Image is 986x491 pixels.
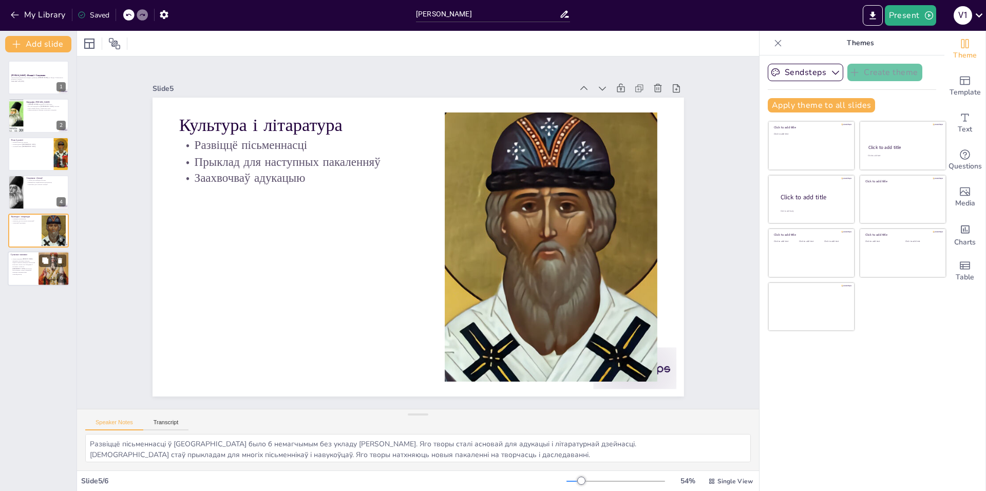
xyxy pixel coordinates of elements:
[944,105,985,142] div: Add text boxes
[108,37,121,50] span: Position
[26,183,66,185] p: Натхненне для сучасных творцаў
[955,198,975,209] span: Media
[885,5,936,26] button: Present
[11,258,35,275] p: Сёння спадчына [PERSON_NAME] працягвае натхняць моладзь, падкрэсліваючы важнасць беларускай культ...
[675,476,700,486] div: 54 %
[956,272,974,283] span: Table
[944,31,985,68] div: Change the overall theme
[81,35,98,52] div: Layout
[11,220,39,222] p: Прыклад для наступных пакаленняў
[11,145,51,147] p: Заснаваў шмат [DEMOGRAPHIC_DATA]
[11,139,51,142] p: Роля ў рэлігіі
[950,87,981,98] span: Template
[8,251,69,286] div: https://cdn.sendsteps.com/images/logo/sendsteps_logo_white.pnghttps://cdn.sendsteps.com/images/lo...
[57,273,66,282] div: 6
[197,105,434,171] p: Прыклад для наступных пакаленняў
[949,161,982,172] span: Questions
[11,143,51,145] p: Прапагандаваў [DEMOGRAPHIC_DATA]
[416,7,559,22] input: Insert title
[8,7,70,23] button: My Library
[85,419,143,430] button: Speaker Notes
[865,179,939,183] div: Click to add title
[774,233,847,237] div: Click to add title
[824,240,847,243] div: Click to add text
[56,82,66,91] div: 1
[8,175,69,209] div: https://cdn.sendsteps.com/images/logo/sendsteps_logo_white.pnghttps://cdn.sendsteps.com/images/lo...
[944,179,985,216] div: Add images, graphics, shapes or video
[26,105,66,107] p: Ён стаў вядомым як [DEMOGRAPHIC_DATA] і вучоны
[954,6,972,25] div: V 1
[26,101,66,104] p: Біяграфія [PERSON_NAME]
[56,121,66,130] div: 2
[781,210,845,212] div: Click to add body
[865,233,939,237] div: Click to add title
[201,89,438,155] p: Развіццё пісьменнасці
[905,240,938,243] div: Click to add text
[56,159,66,168] div: 3
[8,137,69,171] div: https://cdn.sendsteps.com/images/logo/sendsteps_logo_white.pnghttps://cdn.sendsteps.com/images/lo...
[81,476,566,486] div: Slide 5 / 6
[56,235,66,244] div: 5
[54,254,66,267] button: Delete Slide
[865,240,898,243] div: Click to add text
[944,142,985,179] div: Get real-time input from your audience
[954,237,976,248] span: Charts
[8,214,69,248] div: https://cdn.sendsteps.com/images/logo/sendsteps_logo_white.pnghttps://cdn.sendsteps.com/images/lo...
[194,122,431,187] p: Заахвочваў адукацыю
[56,197,66,206] div: 4
[85,434,751,462] textarea: Развіццё пісьменнасці ў [GEOGRAPHIC_DATA] было б немагчымым без укладу [PERSON_NAME]. Яго творы с...
[78,10,109,20] div: Saved
[944,216,985,253] div: Add charts and graphs
[774,133,847,136] div: Click to add text
[768,64,843,81] button: Sendsteps
[786,31,934,55] p: Themes
[11,253,35,256] p: Сучаснае значэнне
[5,36,71,52] button: Add slide
[868,144,937,150] div: Click to add title
[26,103,66,105] p: [PERSON_NAME] нарадзіўся ў 1130 годзе
[944,253,985,290] div: Add a table
[26,177,66,180] p: Спадчына і ўплыў
[774,125,847,129] div: Click to add title
[8,99,69,133] div: https://cdn.sendsteps.com/images/logo/sendsteps_logo_white.pnghttps://cdn.sendsteps.com/images/lo...
[11,81,66,83] p: Generated with [URL]
[11,215,39,218] p: Культура і літаратура
[11,222,39,224] p: Заахвочваў адукацыю
[8,61,69,95] div: https://cdn.sendsteps.com/images/logo/sendsteps_logo_white.pnghttps://cdn.sendsteps.com/images/lo...
[847,64,922,81] button: Create theme
[11,77,66,80] p: Прэзентацыя прысвечана жыццю і дзейнасці [PERSON_NAME], яго ўкладу ў беларускую культуру і рэлігію.
[863,5,883,26] button: Export to PowerPoint
[799,240,822,243] div: Click to add text
[768,98,875,112] button: Apply theme to all slides
[958,124,972,135] span: Text
[26,109,66,111] p: Праца дапамагла захаваць культурную спадчыну
[11,74,45,77] strong: [PERSON_NAME]: Жыццё і Спадчына
[944,68,985,105] div: Add ready made slides
[717,477,753,485] span: Single View
[11,218,39,220] p: Развіццё пісьменнасці
[954,5,972,26] button: V 1
[26,107,66,109] p: Унёс значны ўклад у беларускую мову
[868,155,936,157] div: Click to add text
[781,193,846,201] div: Click to add title
[204,65,443,139] p: Культура і літаратура
[26,180,66,182] p: Аснова для развіцця культуры
[39,254,51,267] button: Duplicate Slide
[953,50,977,61] span: Theme
[26,182,66,184] p: Фармаванне нацыянальнай ідэнтычнасці
[11,141,51,143] p: Першы беларускі епіскап
[187,31,600,128] div: Slide 5
[143,419,189,430] button: Transcript
[774,240,797,243] div: Click to add text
